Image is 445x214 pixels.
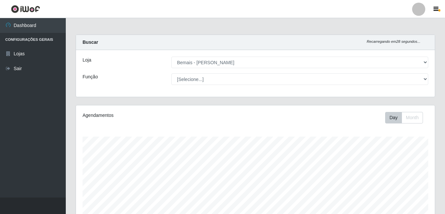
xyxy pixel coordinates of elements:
[385,112,423,123] div: First group
[367,40,420,43] i: Recarregando em 28 segundos...
[11,5,40,13] img: CoreUI Logo
[83,112,221,119] div: Agendamentos
[83,40,98,45] strong: Buscar
[385,112,428,123] div: Toolbar with button groups
[385,112,402,123] button: Day
[83,57,91,64] label: Loja
[83,73,98,80] label: Função
[402,112,423,123] button: Month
